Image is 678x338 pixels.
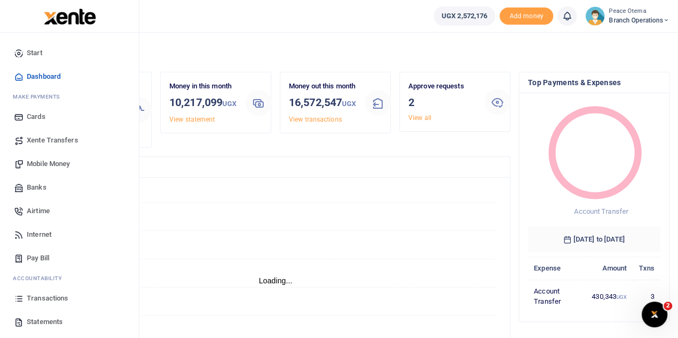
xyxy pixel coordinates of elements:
span: 2 [664,302,672,310]
a: View all [408,114,431,122]
iframe: Intercom live chat [642,302,667,327]
span: Add money [500,7,553,25]
th: Amount [586,257,632,280]
a: Add money [500,11,553,19]
a: Transactions [9,287,130,310]
a: Cards [9,105,130,129]
span: Transactions [27,293,68,304]
td: 430,343 [586,280,632,313]
li: M [9,88,130,105]
a: View statement [169,116,215,123]
li: Wallet ballance [429,6,500,26]
text: Loading... [259,276,293,285]
span: countability [21,274,62,282]
td: Account Transfer [528,280,586,313]
a: Pay Bill [9,246,130,270]
a: Xente Transfers [9,129,130,152]
span: Airtime [27,206,50,216]
a: profile-user Peace Otema Branch Operations [585,6,669,26]
h4: Top Payments & Expenses [528,77,660,88]
span: ake Payments [18,93,60,101]
span: Internet [27,229,51,240]
a: logo-small logo-large logo-large [43,12,96,20]
td: 3 [632,280,660,313]
a: Dashboard [9,65,130,88]
small: Peace Otema [609,7,669,16]
th: Txns [632,257,660,280]
span: Cards [27,111,46,122]
a: Start [9,41,130,65]
a: View transactions [289,116,342,123]
span: Pay Bill [27,253,49,264]
a: Banks [9,176,130,199]
p: Money out this month [289,81,356,92]
a: Mobile Money [9,152,130,176]
small: UGX [222,100,236,108]
p: Money in this month [169,81,237,92]
img: logo-large [44,9,96,25]
th: Expense [528,257,586,280]
span: UGX 2,572,176 [442,11,487,21]
a: UGX 2,572,176 [434,6,495,26]
span: Banks [27,182,47,193]
a: Airtime [9,199,130,223]
h3: 16,572,547 [289,94,356,112]
a: Internet [9,223,130,246]
span: Statements [27,317,63,327]
span: Start [27,48,42,58]
span: Account Transfer [574,207,628,215]
li: Ac [9,270,130,287]
h3: 2 [408,94,476,110]
span: Xente Transfers [27,135,78,146]
small: UGX [342,100,356,108]
h3: 10,217,099 [169,94,237,112]
span: Mobile Money [27,159,70,169]
h4: Transactions Overview [50,161,501,173]
img: profile-user [585,6,605,26]
span: Branch Operations [609,16,669,25]
h4: Hello Peace [41,46,669,58]
h6: [DATE] to [DATE] [528,227,660,252]
p: Approve requests [408,81,476,92]
small: UGX [616,294,627,300]
span: Dashboard [27,71,61,82]
a: Statements [9,310,130,334]
li: Toup your wallet [500,7,553,25]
